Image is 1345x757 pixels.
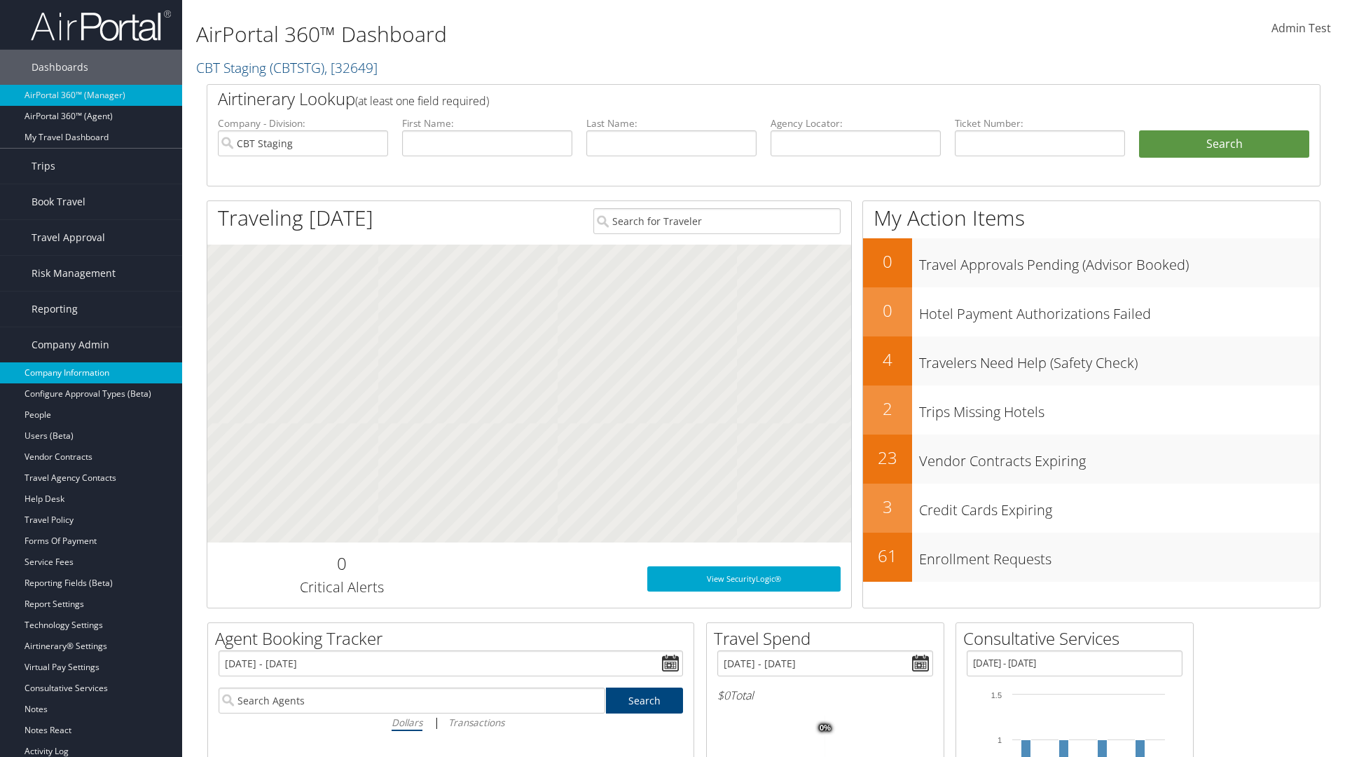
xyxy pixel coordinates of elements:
span: (at least one field required) [355,93,489,109]
a: Admin Test [1271,7,1331,50]
h2: 0 [863,250,912,273]
h1: My Action Items [863,203,1320,233]
span: Risk Management [32,256,116,291]
a: 0Travel Approvals Pending (Advisor Booked) [863,238,1320,287]
h2: Agent Booking Tracker [215,627,694,650]
tspan: 1 [998,736,1002,744]
h1: Traveling [DATE] [218,203,373,233]
div: | [219,714,683,731]
h2: 23 [863,446,912,470]
i: Dollars [392,716,422,729]
span: , [ 32649 ] [324,58,378,77]
h3: Hotel Payment Authorizations Failed [919,297,1320,324]
h2: 3 [863,495,912,519]
h2: 4 [863,348,912,371]
a: 0Hotel Payment Authorizations Failed [863,287,1320,336]
button: Search [1139,130,1309,158]
span: Admin Test [1271,20,1331,36]
tspan: 0% [820,724,831,732]
h2: Consultative Services [963,627,1193,650]
h6: Total [717,688,933,703]
h1: AirPortal 360™ Dashboard [196,20,953,49]
h2: Airtinerary Lookup [218,87,1217,111]
h3: Credit Cards Expiring [919,493,1320,520]
a: CBT Staging [196,58,378,77]
a: 23Vendor Contracts Expiring [863,435,1320,484]
label: Company - Division: [218,116,388,130]
h3: Trips Missing Hotels [919,395,1320,422]
i: Transactions [448,716,504,729]
h2: 2 [863,397,912,421]
h2: 0 [863,299,912,322]
span: ( CBTSTG ) [270,58,324,77]
span: Reporting [32,292,78,327]
a: 61Enrollment Requests [863,533,1320,582]
a: 3Credit Cards Expiring [863,484,1320,533]
span: Travel Approval [32,220,105,255]
a: 2Trips Missing Hotels [863,386,1320,435]
span: Company Admin [32,327,109,362]
h3: Travelers Need Help (Safety Check) [919,346,1320,373]
h2: Travel Spend [714,627,944,650]
span: Dashboards [32,50,88,85]
span: $0 [717,688,730,703]
input: Search Agents [219,688,605,714]
h2: 61 [863,544,912,568]
span: Book Travel [32,184,85,219]
label: Agency Locator: [771,116,941,130]
label: Last Name: [586,116,757,130]
tspan: 1.5 [991,691,1002,700]
h3: Enrollment Requests [919,543,1320,569]
label: Ticket Number: [955,116,1125,130]
a: View SecurityLogic® [647,566,841,592]
h2: 0 [218,552,465,575]
input: Search for Traveler [593,208,841,234]
h3: Critical Alerts [218,578,465,597]
a: 4Travelers Need Help (Safety Check) [863,336,1320,386]
span: Trips [32,149,55,184]
label: First Name: [402,116,572,130]
h3: Vendor Contracts Expiring [919,444,1320,471]
a: Search [606,688,684,714]
img: airportal-logo.png [31,9,171,42]
h3: Travel Approvals Pending (Advisor Booked) [919,248,1320,275]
